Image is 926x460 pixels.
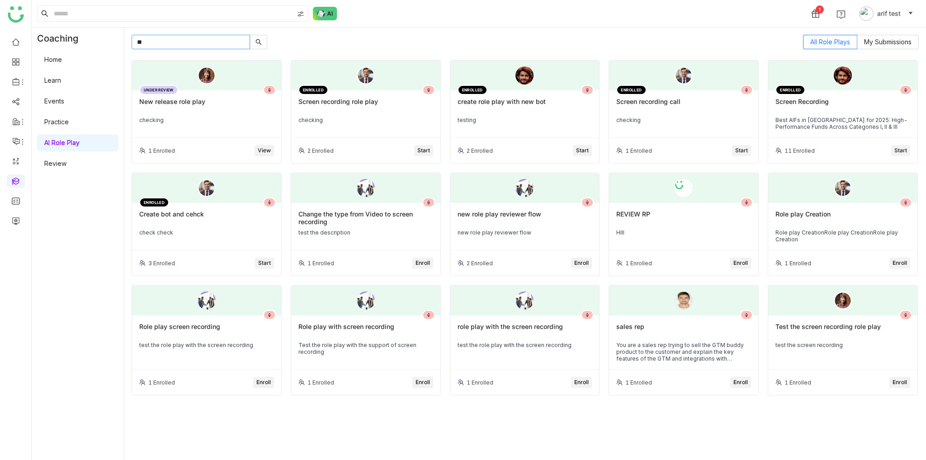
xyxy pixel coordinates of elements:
button: Enroll [571,377,592,388]
div: role play with the screen recording [458,323,592,338]
button: arif test [857,6,915,21]
div: Role play with screen recording [298,323,433,338]
div: ENROLLED [298,85,328,95]
div: 2 Enrolled [467,147,493,154]
div: 3 Enrolled [148,260,175,267]
div: Test the role play with the support of screen recording [298,342,433,355]
div: checking [616,117,751,123]
span: Enroll [733,378,748,387]
span: Start [735,146,748,155]
button: Enroll [412,377,433,388]
button: Enroll [889,377,910,388]
div: testing [458,117,592,123]
div: 2 Enrolled [467,260,493,267]
div: Change the type from Video to screen recording [298,210,433,225]
button: Enroll [571,258,592,268]
span: Enroll [893,259,907,268]
div: ENROLLED [616,85,646,95]
div: create role play with new bot [458,98,592,113]
span: Start [258,259,271,268]
div: Role play screen recording [139,323,274,338]
div: 1 Enrolled [625,260,652,267]
div: REVIEW RP [616,210,751,225]
span: arif test [877,9,901,19]
img: 68c94f1052e66838b9518aed [357,179,375,197]
a: AI Role Play [44,139,80,146]
img: logo [8,6,24,23]
div: Role play Creation [775,210,910,225]
div: Best AIFs in [GEOGRAPHIC_DATA] for 2025: High-Performance Funds Across Categories I, II & III [775,117,910,130]
img: female.png [834,291,852,310]
img: 6891e6b463e656570aba9a5a [834,66,852,84]
img: 689300ffd8d78f14571ae75c [515,179,534,197]
div: checking [139,117,274,123]
div: ENROLLED [139,197,169,207]
div: 1 Enrolled [784,260,811,267]
div: test the description [298,229,433,236]
button: Start [573,145,592,156]
img: search-type.svg [297,10,304,18]
div: Screen recording call [616,98,751,113]
span: Start [417,146,430,155]
span: Enroll [574,378,589,387]
span: Start [894,146,907,155]
div: You are a sales rep trying to sell the GTM buddy product to the customer and explain the key feat... [616,342,751,362]
div: UNDER REVIEW [139,85,178,95]
div: Test the screen recording role play [775,323,910,338]
button: Start [255,258,274,268]
div: 1 Enrolled [625,147,652,154]
img: avatar [859,6,874,21]
div: 1 Enrolled [625,379,652,386]
div: check check [139,229,274,236]
div: Screen recording role play [298,98,433,113]
span: View [258,146,271,155]
div: Role play CreationRole play CreationRole play Creation [775,229,910,243]
a: Learn [44,76,61,84]
span: Enroll [256,378,271,387]
span: Enroll [733,259,748,268]
img: 68c94f1052e66838b9518aed [515,291,534,310]
button: Enroll [253,377,274,388]
div: 1 Enrolled [148,379,175,386]
div: ENROLLED [775,85,805,95]
img: female.png [198,66,216,84]
img: 6891e6b463e656570aba9a5a [515,66,534,84]
a: Events [44,97,64,105]
span: My Submissions [864,38,912,46]
span: Enroll [416,259,430,268]
span: Enroll [893,378,907,387]
button: Start [414,145,433,156]
div: sales rep [616,323,751,338]
img: male.png [198,179,216,197]
a: Home [44,56,62,63]
div: new role play reviewer flow [458,210,592,225]
div: test the role play with the screen recording [458,342,592,348]
img: male.png [675,66,693,84]
div: 1 [816,5,824,14]
button: Start [891,145,910,156]
div: New release role play [139,98,274,113]
div: ENROLLED [458,85,487,95]
a: Practice [44,118,69,126]
img: 68c94f1052e66838b9518aed [198,291,216,310]
img: ask-buddy-normal.svg [313,7,337,20]
div: test the screen recording [775,342,910,348]
img: 68c9481f52e66838b95152f1 [675,179,693,197]
div: new role play reviewer flow [458,229,592,236]
span: Start [576,146,589,155]
div: Screen Recording [775,98,910,113]
div: Coaching [32,28,92,49]
img: help.svg [836,10,846,19]
div: 1 Enrolled [467,379,493,386]
div: Create bot and cehck [139,210,274,225]
span: All Role Plays [810,38,850,46]
div: 1 Enrolled [307,379,334,386]
div: test the role play with the screen recording [139,342,274,348]
button: Enroll [730,258,751,268]
button: Enroll [412,258,433,268]
div: 1 Enrolled [784,379,811,386]
div: 1 Enrolled [307,260,334,267]
img: neutral.png [834,179,852,197]
button: Start [732,145,751,156]
div: 2 Enrolled [307,147,334,154]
